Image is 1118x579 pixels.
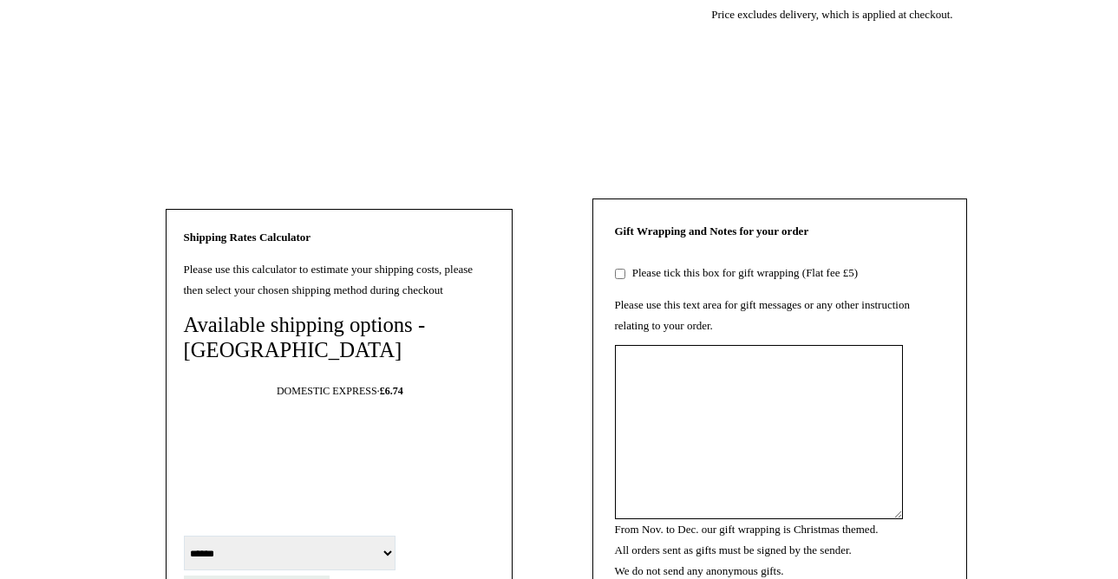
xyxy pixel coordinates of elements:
[628,266,858,279] label: Please tick this box for gift wrapping (Flat fee £5)
[184,231,311,244] strong: Shipping Rates Calculator
[615,224,809,237] strong: Gift Wrapping and Notes for your order
[184,312,494,363] h4: Available shipping options - [GEOGRAPHIC_DATA]
[184,259,494,301] p: Please use this calculator to estimate your shipping costs, please then select your chosen shippi...
[166,4,953,25] div: Price excludes delivery, which is applied at checkout.
[823,88,953,134] iframe: PayPal-paypal
[615,298,910,332] label: Please use this text area for gift messages or any other instruction relating to your order.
